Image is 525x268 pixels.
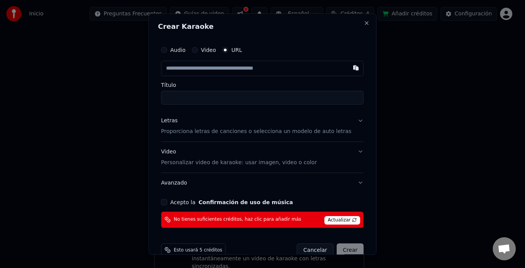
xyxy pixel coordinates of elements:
button: Avanzado [161,173,364,193]
p: Proporciona letras de canciones o selecciona un modelo de auto letras [161,128,351,135]
div: Letras [161,117,178,125]
div: Video [161,148,317,166]
button: VideoPersonalizar video de karaoke: usar imagen, video o color [161,142,364,173]
span: Esto usará 5 créditos [174,247,222,253]
label: Título [161,82,364,88]
label: Acepto la [170,200,293,205]
p: Personalizar video de karaoke: usar imagen, video o color [161,159,317,166]
label: Video [201,47,216,53]
span: No tienes suficientes créditos, haz clic para añadir más [174,216,301,223]
button: Acepto la [199,200,293,205]
span: Actualizar [324,216,361,225]
label: Audio [170,47,186,53]
button: Cancelar [297,243,334,257]
button: LetrasProporciona letras de canciones o selecciona un modelo de auto letras [161,111,364,141]
label: URL [231,47,242,53]
h2: Crear Karaoke [158,23,367,30]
